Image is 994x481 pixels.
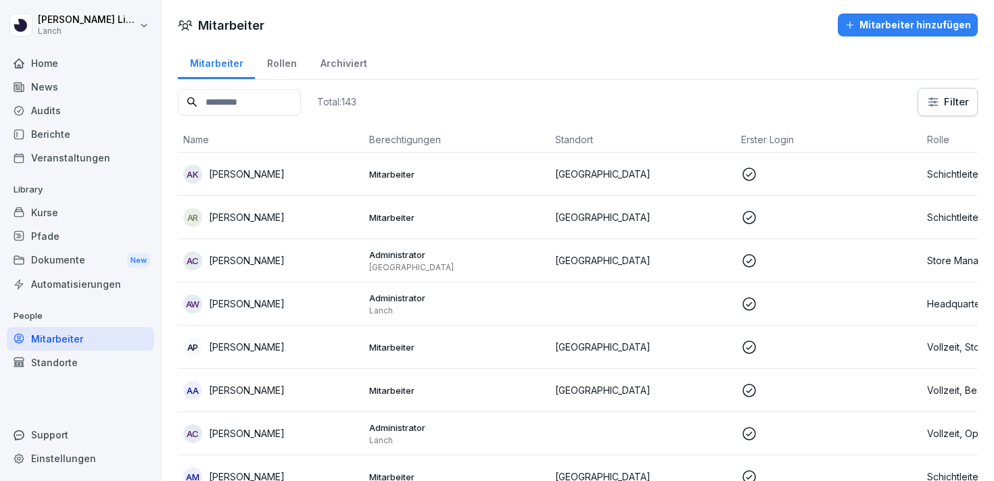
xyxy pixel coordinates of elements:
[369,435,544,446] p: Lanch
[209,253,285,268] p: [PERSON_NAME]
[127,253,150,268] div: New
[183,251,202,270] div: AC
[7,224,154,248] a: Pfade
[209,210,285,224] p: [PERSON_NAME]
[7,51,154,75] a: Home
[369,249,544,261] p: Administrator
[369,262,544,273] p: [GEOGRAPHIC_DATA]
[317,95,356,108] p: Total: 143
[198,16,264,34] h1: Mitarbeiter
[7,122,154,146] a: Berichte
[183,208,202,227] div: AR
[7,201,154,224] a: Kurse
[555,340,730,354] p: [GEOGRAPHIC_DATA]
[7,248,154,273] a: DokumenteNew
[209,297,285,311] p: [PERSON_NAME]
[7,99,154,122] a: Audits
[736,127,922,153] th: Erster Login
[369,422,544,434] p: Administrator
[7,248,154,273] div: Dokumente
[183,295,202,313] div: AW
[178,45,255,79] a: Mitarbeiter
[7,146,154,170] a: Veranstaltungen
[369,211,544,224] p: Mitarbeiter
[364,127,550,153] th: Berechtigungen
[209,167,285,181] p: [PERSON_NAME]
[7,423,154,447] div: Support
[845,18,971,32] div: Mitarbeiter hinzufügen
[926,95,969,109] div: Filter
[209,383,285,397] p: [PERSON_NAME]
[38,26,137,36] p: Lanch
[7,272,154,296] a: Automatisierungen
[209,340,285,354] p: [PERSON_NAME]
[369,341,544,353] p: Mitarbeiter
[7,305,154,327] p: People
[7,179,154,201] p: Library
[555,167,730,181] p: [GEOGRAPHIC_DATA]
[183,381,202,400] div: AA
[550,127,736,153] th: Standort
[183,165,202,184] div: AK
[555,253,730,268] p: [GEOGRAPHIC_DATA]
[7,447,154,470] a: Einstellungen
[209,426,285,440] p: [PERSON_NAME]
[555,383,730,397] p: [GEOGRAPHIC_DATA]
[38,14,137,26] p: [PERSON_NAME] Liebhold
[369,292,544,304] p: Administrator
[7,327,154,351] a: Mitarbeiter
[308,45,379,79] a: Archiviert
[555,210,730,224] p: [GEOGRAPHIC_DATA]
[7,75,154,99] a: News
[369,384,544,397] p: Mitarbeiter
[178,127,364,153] th: Name
[918,88,977,116] button: Filter
[838,14,978,36] button: Mitarbeiter hinzufügen
[369,305,544,316] p: Lanch
[369,168,544,180] p: Mitarbeiter
[183,338,202,357] div: AP
[7,351,154,374] a: Standorte
[183,424,202,443] div: AC
[255,45,308,79] a: Rollen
